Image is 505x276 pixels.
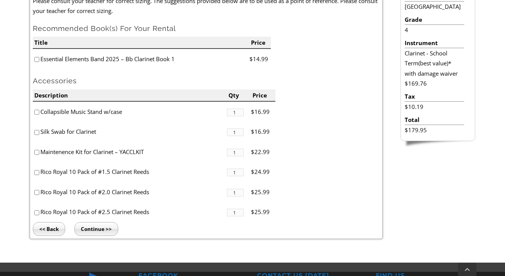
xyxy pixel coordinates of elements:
[400,141,475,148] img: sidebar-footer.png
[251,182,275,202] li: $25.99
[251,162,275,182] li: $24.99
[405,2,464,11] li: [GEOGRAPHIC_DATA]
[33,102,227,122] li: Collapsible Music Stand w/case
[33,182,227,202] li: Rico Royal 10 Pack of #2.0 Clarinet Reeds
[405,115,464,125] li: Total
[74,222,118,236] input: Continue >>
[251,142,275,162] li: $22.99
[405,25,464,35] li: 4
[227,89,251,102] li: Qty
[33,222,65,236] input: << Back
[405,125,464,135] li: $179.95
[33,89,227,102] li: Description
[33,162,227,182] li: Rico Royal 10 Pack of #1.5 Clarinet Reeds
[405,38,464,48] li: Instrument
[33,24,379,33] h2: Recommended Book(s) For Your Rental
[249,37,271,49] li: Price
[405,102,464,112] li: $10.19
[33,122,227,142] li: Silk Swab for Clarinet
[249,49,271,69] li: $14.99
[251,202,275,222] li: $25.99
[405,15,464,25] li: Grade
[251,122,275,142] li: $16.99
[33,76,379,86] h2: Accessories
[33,202,227,222] li: Rico Royal 10 Pack of #2.5 Clarinet Reeds
[33,37,249,49] li: Title
[405,48,464,88] li: Clarinet - School Term(best value)* with damage waiver $169.76
[33,49,249,69] li: Essential Elements Band 2025 – Bb Clarinet Book 1
[251,102,275,122] li: $16.99
[251,89,275,102] li: Price
[33,142,227,162] li: Maintenence Kit for Clarinet – YACCLKIT
[405,91,464,102] li: Tax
